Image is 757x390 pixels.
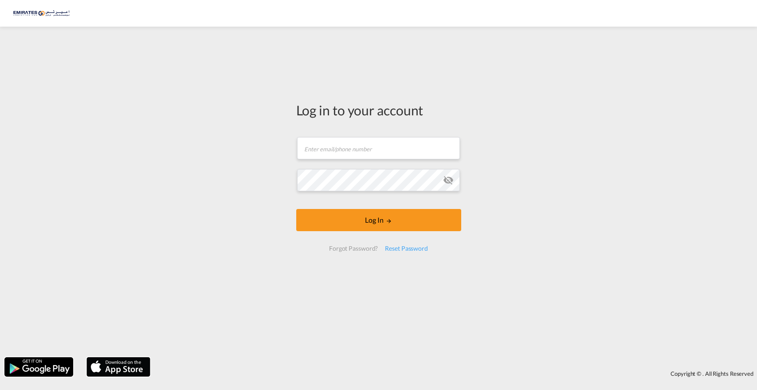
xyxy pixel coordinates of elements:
md-icon: icon-eye-off [443,175,454,185]
input: Enter email/phone number [297,137,460,159]
div: Log in to your account [296,101,461,119]
button: LOGIN [296,209,461,231]
div: Copyright © . All Rights Reserved [155,366,757,381]
img: apple.png [86,356,151,378]
img: google.png [4,356,74,378]
div: Reset Password [381,240,431,256]
div: Forgot Password? [326,240,381,256]
img: c67187802a5a11ec94275b5db69a26e6.png [13,4,73,24]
